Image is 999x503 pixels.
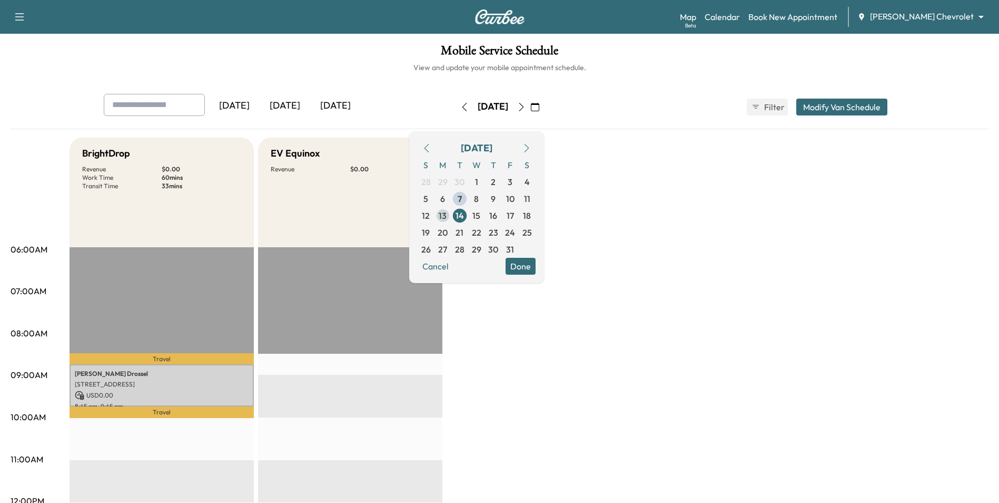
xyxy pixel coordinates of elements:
[507,209,514,222] span: 17
[11,243,47,256] p: 06:00AM
[75,380,249,389] p: [STREET_ADDRESS]
[489,209,497,222] span: 16
[456,209,464,222] span: 14
[82,165,162,173] p: Revenue
[440,192,445,205] span: 6
[310,94,361,118] div: [DATE]
[11,44,988,62] h1: Mobile Service Schedule
[70,407,254,418] p: Travel
[438,243,447,256] span: 27
[454,176,464,188] span: 30
[472,243,481,256] span: 29
[505,226,515,239] span: 24
[524,192,530,205] span: 11
[488,243,498,256] span: 30
[70,353,254,364] p: Travel
[491,192,496,205] span: 9
[705,11,740,23] a: Calendar
[748,11,837,23] a: Book New Appointment
[475,176,478,188] span: 1
[485,157,502,173] span: T
[506,192,515,205] span: 10
[434,157,451,173] span: M
[11,411,46,423] p: 10:00AM
[506,243,514,256] span: 31
[418,157,434,173] span: S
[350,165,430,173] p: $ 0.00
[82,182,162,190] p: Transit Time
[438,226,448,239] span: 20
[474,192,479,205] span: 8
[11,62,988,73] h6: View and update your mobile appointment schedule.
[75,402,249,411] p: 8:45 am - 9:45 am
[525,176,530,188] span: 4
[422,226,430,239] span: 19
[491,176,496,188] span: 2
[11,453,43,466] p: 11:00AM
[209,94,260,118] div: [DATE]
[75,370,249,378] p: [PERSON_NAME] Drossel
[456,226,463,239] span: 21
[506,258,536,275] button: Done
[162,173,241,182] p: 60 mins
[271,165,350,173] p: Revenue
[438,176,448,188] span: 29
[418,258,453,275] button: Cancel
[519,157,536,173] span: S
[685,22,696,30] div: Beta
[260,94,310,118] div: [DATE]
[474,9,525,24] img: Curbee Logo
[439,209,447,222] span: 13
[11,327,47,340] p: 08:00AM
[680,11,696,23] a: MapBeta
[82,146,130,161] h5: BrightDrop
[451,157,468,173] span: T
[423,192,428,205] span: 5
[421,176,431,188] span: 28
[82,173,162,182] p: Work Time
[461,141,492,156] div: [DATE]
[455,243,464,256] span: 28
[11,285,46,297] p: 07:00AM
[421,243,431,256] span: 26
[870,11,974,23] span: [PERSON_NAME] Chevrolet
[478,100,508,113] div: [DATE]
[522,226,532,239] span: 25
[489,226,498,239] span: 23
[162,165,241,173] p: $ 0.00
[162,182,241,190] p: 33 mins
[508,176,512,188] span: 3
[75,391,249,400] p: USD 0.00
[11,369,47,381] p: 09:00AM
[502,157,519,173] span: F
[468,157,485,173] span: W
[472,209,480,222] span: 15
[523,209,531,222] span: 18
[747,99,788,115] button: Filter
[764,101,783,113] span: Filter
[422,209,430,222] span: 12
[796,99,887,115] button: Modify Van Schedule
[458,192,462,205] span: 7
[271,146,320,161] h5: EV Equinox
[472,226,481,239] span: 22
